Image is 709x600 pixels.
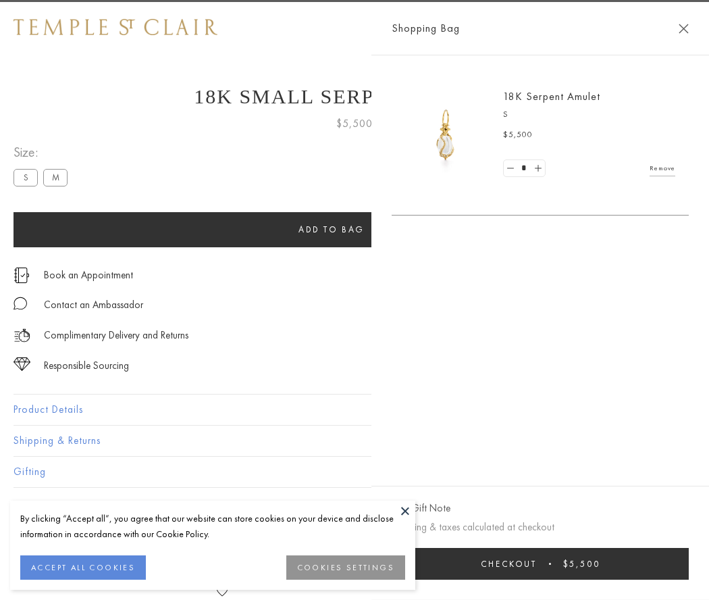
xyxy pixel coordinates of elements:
[14,268,30,283] img: icon_appointment.svg
[298,224,365,235] span: Add to bag
[14,426,695,456] button: Shipping & Returns
[43,169,68,186] label: M
[531,160,544,177] a: Set quantity to 2
[14,85,695,108] h1: 18K Small Serpent Amulet
[392,519,689,536] p: Shipping & taxes calculated at checkout
[503,89,600,103] a: 18K Serpent Amulet
[44,327,188,344] p: Complimentary Delivery and Returns
[44,297,143,314] div: Contact an Ambassador
[392,20,460,37] span: Shopping Bag
[14,19,217,35] img: Temple St. Clair
[650,161,675,176] a: Remove
[286,555,405,580] button: COOKIES SETTINGS
[504,160,517,177] a: Set quantity to 0
[563,558,600,570] span: $5,500
[481,558,537,570] span: Checkout
[14,357,30,371] img: icon_sourcing.svg
[20,555,146,580] button: ACCEPT ALL COOKIES
[679,24,689,34] button: Close Shopping Bag
[503,108,675,122] p: S
[392,548,689,580] button: Checkout $5,500
[405,95,486,176] img: P51836-E11SERPPV
[14,457,695,487] button: Gifting
[14,327,30,344] img: icon_delivery.svg
[20,511,405,542] div: By clicking “Accept all”, you agree that our website can store cookies on your device and disclos...
[14,169,38,186] label: S
[336,115,373,132] span: $5,500
[392,500,450,517] button: Add Gift Note
[14,141,73,164] span: Size:
[14,212,650,247] button: Add to bag
[503,128,533,142] span: $5,500
[44,357,129,374] div: Responsible Sourcing
[44,268,133,282] a: Book an Appointment
[14,297,27,310] img: MessageIcon-01_2.svg
[14,395,695,425] button: Product Details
